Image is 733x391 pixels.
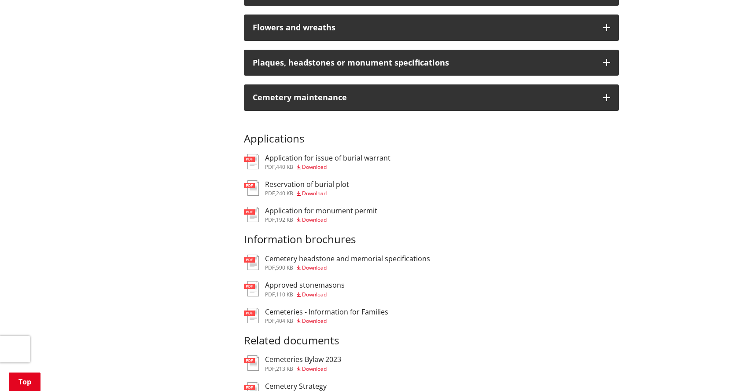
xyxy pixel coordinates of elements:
[244,180,259,196] img: document-pdf.svg
[265,366,341,372] div: ,
[244,50,619,76] button: Plaques, headstones or monument specifications
[265,291,275,298] span: pdf
[302,190,327,197] span: Download
[265,164,390,170] div: ,
[244,281,259,296] img: document-pdf.svg
[265,308,388,316] h3: Cemeteries - Information for Families
[302,216,327,223] span: Download
[265,154,390,162] h3: Application for issue of burial warrant
[276,163,293,171] span: 440 KB
[244,180,349,196] a: Reservation of burial plot pdf,240 KB Download
[244,233,619,246] h3: Information brochures
[265,292,345,297] div: ,
[276,291,293,298] span: 110 KB
[244,308,259,323] img: document-pdf.svg
[265,318,388,324] div: ,
[244,207,259,222] img: document-pdf.svg
[276,264,293,271] span: 590 KB
[253,93,594,102] div: Cemetery maintenance
[244,255,430,270] a: Cemetery headstone and memorial specifications pdf,590 KB Download
[302,291,327,298] span: Download
[302,317,327,325] span: Download
[265,255,430,263] h3: Cemetery headstone and memorial specifications
[265,265,430,270] div: ,
[253,58,594,67] div: Plaques, headstones or monument specifications
[244,355,259,371] img: document-pdf.svg
[244,308,388,324] a: Cemeteries - Information for Families pdf,404 KB Download
[244,120,619,145] h3: Applications
[244,281,345,297] a: Approved stonemasons pdf,110 KB Download
[244,334,619,347] h3: Related documents
[244,15,619,41] button: Flowers and wreaths
[276,365,293,373] span: 213 KB
[265,382,330,391] h3: Cemetery Strategy
[265,180,349,189] h3: Reservation of burial plot
[692,354,724,386] iframe: Messenger Launcher
[265,355,341,364] h3: Cemeteries Bylaw 2023
[244,355,341,371] a: Cemeteries Bylaw 2023 pdf,213 KB Download
[265,317,275,325] span: pdf
[244,84,619,111] button: Cemetery maintenance
[265,191,349,196] div: ,
[265,281,345,289] h3: Approved stonemasons
[244,255,259,270] img: document-pdf.svg
[244,154,390,170] a: Application for issue of burial warrant pdf,440 KB Download
[244,207,377,223] a: Application for monument permit pdf,192 KB Download
[265,207,377,215] h3: Application for monument permit
[265,365,275,373] span: pdf
[9,373,41,391] a: Top
[276,216,293,223] span: 192 KB
[302,264,327,271] span: Download
[302,163,327,171] span: Download
[265,190,275,197] span: pdf
[265,216,275,223] span: pdf
[253,23,594,32] div: Flowers and wreaths
[302,365,327,373] span: Download
[276,190,293,197] span: 240 KB
[244,154,259,169] img: document-pdf.svg
[265,163,275,171] span: pdf
[265,217,377,223] div: ,
[265,264,275,271] span: pdf
[276,317,293,325] span: 404 KB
